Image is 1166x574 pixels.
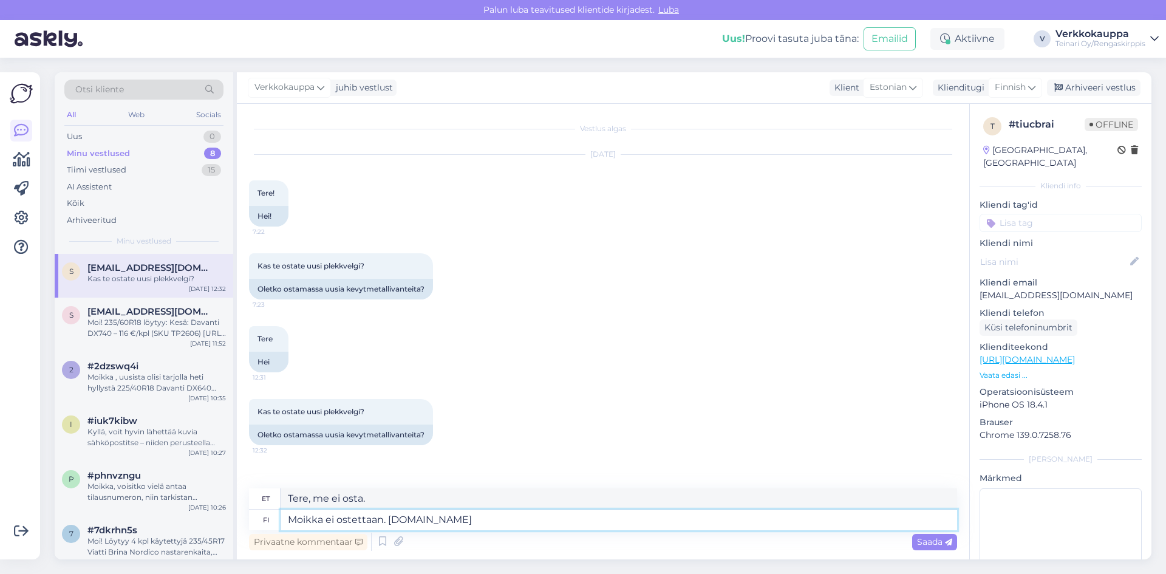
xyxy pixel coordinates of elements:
div: Minu vestlused [67,148,130,160]
div: Moi! 235/60R18 löytyy: Kesä: Davanti DX740 – 116 €/kpl (SKU TP2606) [URL][DOMAIN_NAME] Nasta: Maz... [87,317,226,339]
a: [URL][DOMAIN_NAME] [980,354,1075,365]
div: Hei! [249,206,288,227]
div: Tiimi vestlused [67,164,126,176]
div: fi [263,510,269,530]
div: All [64,107,78,123]
div: # tiucbrai [1009,117,1085,132]
p: Kliendi email [980,276,1142,289]
span: six.jarv@mail.ee [87,262,214,273]
div: Oletko ostamassa uusia kevytmetallivanteita? [249,425,433,445]
span: #2dzswq4i [87,361,138,372]
div: 0 [203,131,221,143]
div: Hei [249,352,288,372]
span: p [69,474,74,483]
span: Otsi kliente [75,83,124,96]
div: Kyllä, voit hyvin lähettää kuvia sähköpostitse – niiden perusteella voidaan antaa suuntaa-antava ... [87,426,226,448]
div: V [1034,30,1051,47]
span: Kas te ostate uusi plekkvelgi? [257,261,364,270]
input: Lisa nimi [980,255,1128,268]
div: 15 [202,164,221,176]
div: Socials [194,107,223,123]
p: Kliendi telefon [980,307,1142,319]
div: Vestlus algas [249,123,957,134]
span: i [70,420,72,429]
div: Privaatne kommentaar [249,534,367,550]
span: Minu vestlused [117,236,171,247]
span: Finnish [995,81,1026,94]
div: Kas te ostate uusi plekkvelgi? [87,273,226,284]
span: 12:32 [253,446,298,455]
p: Chrome 139.0.7258.76 [980,429,1142,442]
p: Operatsioonisüsteem [980,386,1142,398]
p: Klienditeekond [980,341,1142,354]
span: 12:31 [253,373,298,382]
div: Kliendi info [980,180,1142,191]
input: Lisa tag [980,214,1142,232]
b: Uus! [722,33,745,44]
span: san_0074@hotmail.com [87,306,214,317]
div: Verkkokauppa [1055,29,1145,39]
textarea: Moikka ei ostettaan. Yt.R [281,510,957,530]
p: Märkmed [980,472,1142,485]
p: Brauser [980,416,1142,429]
div: Kõik [67,197,84,210]
span: 2 [69,365,73,374]
div: Web [126,107,147,123]
div: Moi! Löytyy 4 kpl käytettyjä 235/45R17 Viatti Brina Nordico nastarenkaita, ajamattomat – 70 €/kpl... [87,536,226,558]
div: Teinari Oy/Rengaskirppis [1055,39,1145,49]
span: s [69,310,73,319]
p: Kliendi tag'id [980,199,1142,211]
p: [EMAIL_ADDRESS][DOMAIN_NAME] [980,289,1142,302]
span: Saada [917,536,952,547]
span: Offline [1085,118,1138,131]
a: VerkkokauppaTeinari Oy/Rengaskirppis [1055,29,1159,49]
span: Tere [257,334,273,343]
span: Verkkokauppa [254,81,315,94]
div: AI Assistent [67,181,112,193]
span: Tere! [257,188,274,197]
span: #iuk7kibw [87,415,137,426]
div: Arhiveeri vestlus [1047,80,1140,96]
span: 7 [69,529,73,538]
div: [GEOGRAPHIC_DATA], [GEOGRAPHIC_DATA] [983,144,1117,169]
span: Kas te ostate uusi plekkvelgi? [257,407,364,416]
div: [PERSON_NAME] [980,454,1142,465]
span: #7dkrhn5s [87,525,137,536]
div: Klienditugi [933,81,984,94]
div: 8 [204,148,221,160]
div: Uus [67,131,82,143]
p: Vaata edasi ... [980,370,1142,381]
div: [DATE] 10:27 [188,448,226,457]
div: Küsi telefoninumbrit [980,319,1077,336]
div: Moikka , uusista olisi tarjolla heti hyllystä 225/40R18 Davanti DX640 92Y XL B,B 68dB/[DATE],00€/... [87,372,226,394]
p: Kliendi nimi [980,237,1142,250]
span: s [69,267,73,276]
div: et [262,488,270,509]
div: [DATE] [249,149,957,160]
button: Emailid [864,27,916,50]
textarea: Tere, me ei osta. [281,488,957,509]
div: Arhiveeritud [67,214,117,227]
div: [DATE] 12:32 [189,284,226,293]
span: Luba [655,4,683,15]
div: Klient [830,81,859,94]
img: Askly Logo [10,82,33,105]
div: [DATE] 10:35 [188,394,226,403]
span: #phnvzngu [87,470,141,481]
div: [DATE] 11:52 [190,339,226,348]
div: Oletko ostamassa uusia kevytmetallivanteita? [249,279,433,299]
div: [DATE] 9:48 [191,558,226,567]
div: Aktiivne [930,28,1004,50]
span: 7:23 [253,300,298,309]
span: t [990,121,995,131]
div: Moikka, voisitko vielä antaa tilausnumeron, niin tarkistan tilanteen ja lähetän sinulle seurantat... [87,481,226,503]
span: 7:22 [253,227,298,236]
p: iPhone OS 18.4.1 [980,398,1142,411]
span: Estonian [870,81,907,94]
div: juhib vestlust [331,81,393,94]
div: Proovi tasuta juba täna: [722,32,859,46]
div: [DATE] 10:26 [188,503,226,512]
